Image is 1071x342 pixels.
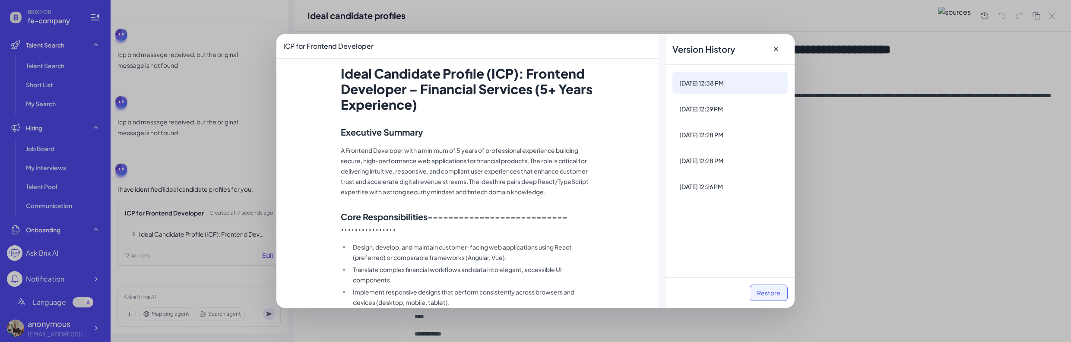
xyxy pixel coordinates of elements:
div: [DATE] 12:29 PM [679,104,781,113]
h2: Core Responsibilities---------------------------················ [341,211,594,235]
div: [DATE] 12:26 PM [679,182,781,191]
li: Implement responsive designs that perform consistently across browsers and devices (desktop, mobi... [350,287,594,307]
p: A Frontend Developer with a minimum of 5 years of professional experience building secure, high-p... [341,145,594,197]
h1: Ideal Candidate Profile (ICP): Frontend Developer – Financial Services (5+ Years Experience) [341,66,594,112]
div: [DATE] 12:38 PM [679,79,781,87]
h2: Executive Summary [341,126,594,138]
div: [DATE] 12:28 PM [679,130,781,139]
div: [DATE] 12:28 PM [679,156,781,165]
button: Restore [750,285,788,301]
h1: Version History [672,43,735,55]
div: ICP for Frontend Developer [276,34,658,59]
li: Translate complex financial workflows and data into elegant, accessible UI components. [350,264,594,285]
li: Design, develop, and maintain customer-facing web applications using React (preferred) or compara... [350,242,594,263]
